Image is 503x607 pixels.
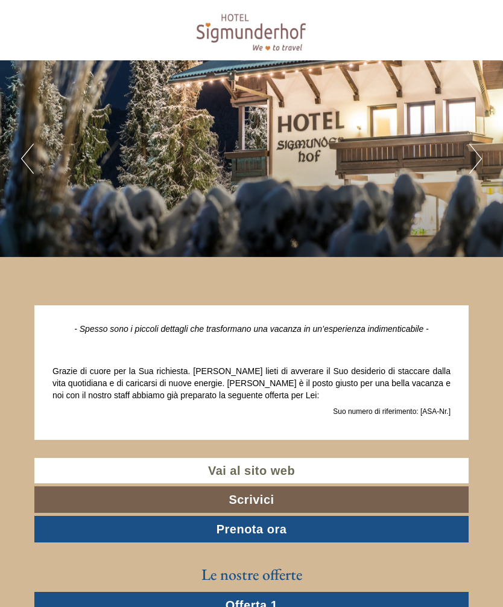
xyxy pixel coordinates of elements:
em: - Spesso sono i piccoli dettagli che trasformano una vacanza in un’esperienza indimenticabile - [74,324,429,334]
a: Scrivici [34,486,469,513]
button: Next [469,144,482,174]
button: Previous [21,144,34,174]
div: Le nostre offerte [34,564,469,586]
h6: Suo numero di riferimento: [ASA-Nr.] [52,408,451,416]
a: Prenota ora [34,516,469,542]
p: Grazie di cuore per la Sua richiesta. [PERSON_NAME] lieti di avverare il Suo desiderio di staccar... [52,366,451,402]
a: Vai al sito web [34,458,469,484]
